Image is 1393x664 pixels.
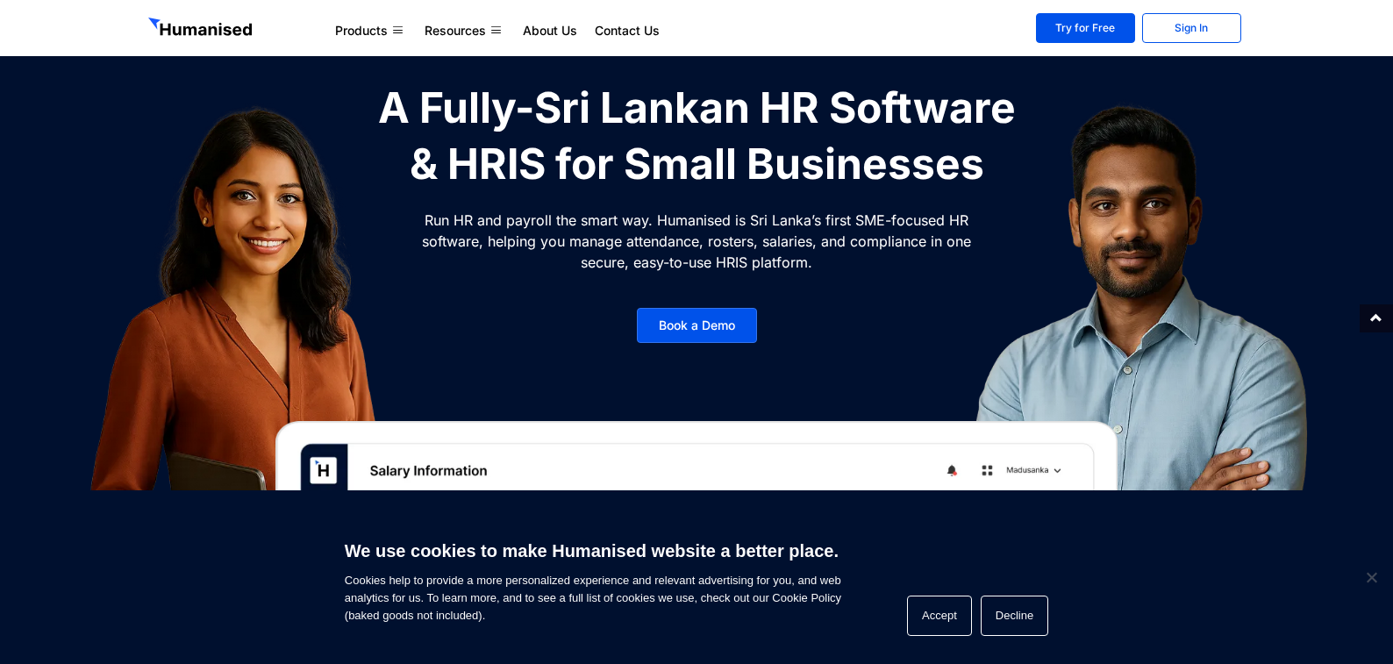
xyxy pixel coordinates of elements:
button: Decline [981,596,1048,636]
a: About Us [514,20,586,41]
span: Book a Demo [659,319,735,332]
a: Book a Demo [637,308,757,343]
a: Products [326,20,416,41]
h6: We use cookies to make Humanised website a better place. [345,539,841,563]
p: Run HR and payroll the smart way. Humanised is Sri Lanka’s first SME-focused HR software, helping... [420,210,973,273]
h1: A Fully-Sri Lankan HR Software & HRIS for Small Businesses [368,80,1025,192]
button: Accept [907,596,972,636]
span: Cookies help to provide a more personalized experience and relevant advertising for you, and web ... [345,530,841,625]
span: Decline [1362,568,1380,586]
a: Contact Us [586,20,668,41]
a: Sign In [1142,13,1241,43]
a: Try for Free [1036,13,1135,43]
img: GetHumanised Logo [148,18,255,40]
a: Resources [416,20,514,41]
